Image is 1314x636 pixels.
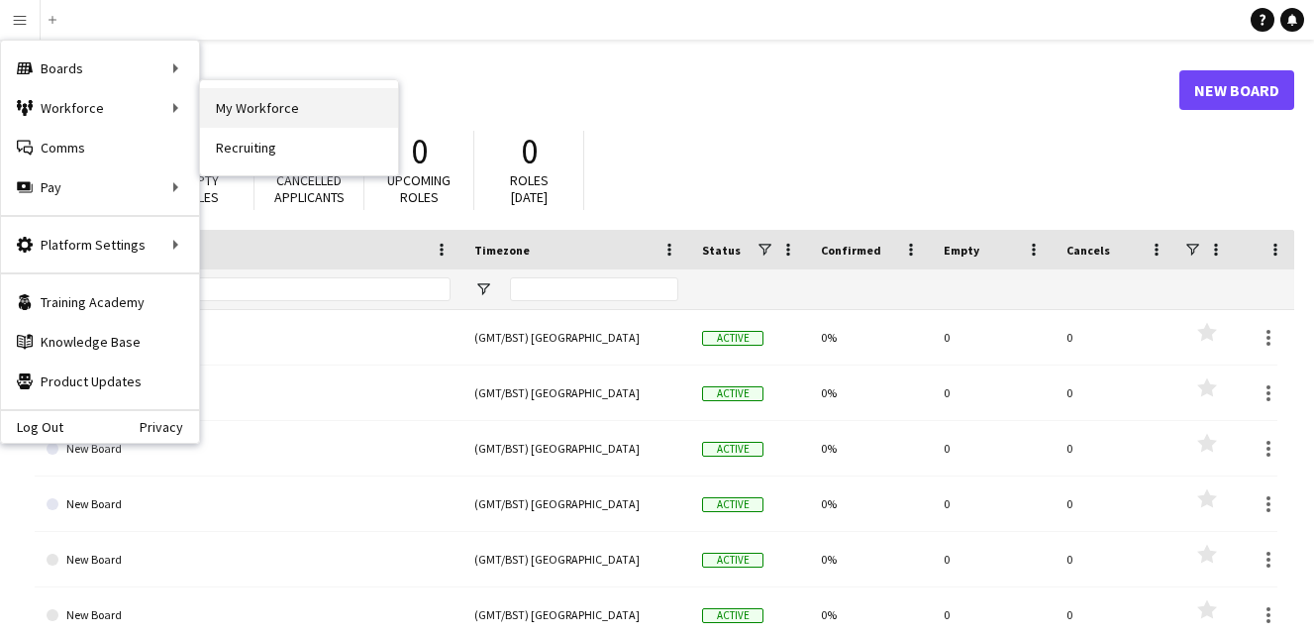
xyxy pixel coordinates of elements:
a: Log Out [1,419,63,435]
div: 0 [932,532,1055,586]
a: New Board [47,532,451,587]
span: Active [702,331,763,346]
a: New Board [1179,70,1294,110]
a: New Board [47,421,451,477]
div: Platform Settings [1,225,199,265]
a: Comms [1,128,199,167]
div: 0% [809,532,932,586]
span: 0 [411,130,428,173]
button: Open Filter Menu [474,280,492,298]
span: Active [702,553,763,568]
div: (GMT/BST) [GEOGRAPHIC_DATA] [462,310,690,365]
div: 0 [1055,532,1177,586]
a: client x [47,310,451,366]
div: Pay [1,167,199,207]
span: Timezone [474,243,530,258]
input: Board name Filter Input [82,277,451,301]
div: 0% [809,310,932,365]
span: Active [702,608,763,623]
div: 0% [809,421,932,476]
div: 0 [1055,310,1177,365]
div: (GMT/BST) [GEOGRAPHIC_DATA] [462,477,690,531]
div: 0 [932,366,1055,420]
input: Timezone Filter Input [510,277,678,301]
h1: Boards [35,75,1179,105]
a: Privacy [140,419,199,435]
a: Recruiting [200,128,398,167]
a: My Workforce [200,88,398,128]
div: 0 [1055,477,1177,531]
div: 0 [932,421,1055,476]
div: (GMT/BST) [GEOGRAPHIC_DATA] [462,366,690,420]
div: (GMT/BST) [GEOGRAPHIC_DATA] [462,421,690,476]
a: Training Academy [1,282,199,322]
div: 0 [932,477,1055,531]
span: Active [702,386,763,401]
div: 0% [809,477,932,531]
span: Confirmed [821,243,881,258]
span: 0 [521,130,538,173]
div: Workforce [1,88,199,128]
span: Upcoming roles [387,171,451,206]
div: (GMT/BST) [GEOGRAPHIC_DATA] [462,532,690,586]
span: Active [702,442,763,457]
div: 0% [809,366,932,420]
span: Roles [DATE] [510,171,549,206]
div: Boards [1,49,199,88]
span: Cancelled applicants [274,171,345,206]
div: 0 [1055,366,1177,420]
a: Product Updates [1,362,199,401]
div: 0 [932,310,1055,365]
div: 0 [1055,421,1177,476]
span: Cancels [1066,243,1110,258]
span: Empty [944,243,979,258]
span: Active [702,497,763,512]
a: Knowledge Base [1,322,199,362]
a: New Board [47,366,451,421]
span: Status [702,243,741,258]
a: New Board [47,477,451,532]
